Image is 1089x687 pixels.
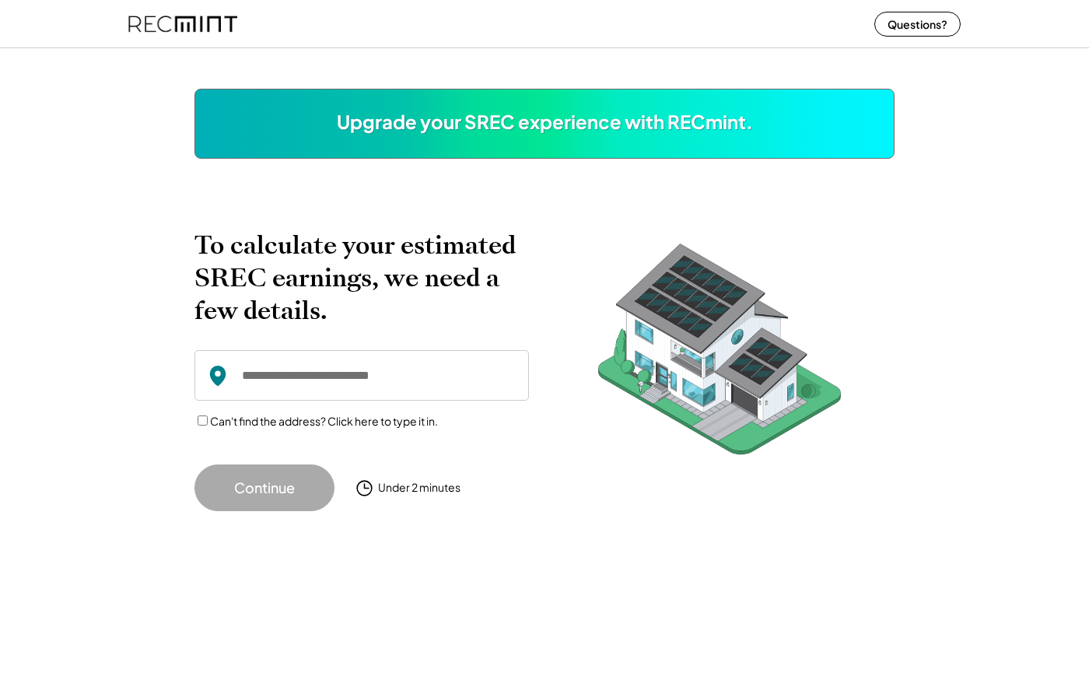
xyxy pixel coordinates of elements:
[874,12,961,37] button: Questions?
[337,109,753,135] div: Upgrade your SREC experience with RECmint.
[568,229,871,478] img: RecMintArtboard%207.png
[128,3,237,44] img: recmint-logotype%403x%20%281%29.jpeg
[194,229,529,327] h2: To calculate your estimated SREC earnings, we need a few details.
[378,480,460,496] div: Under 2 minutes
[194,464,334,511] button: Continue
[210,414,438,428] label: Can't find the address? Click here to type it in.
